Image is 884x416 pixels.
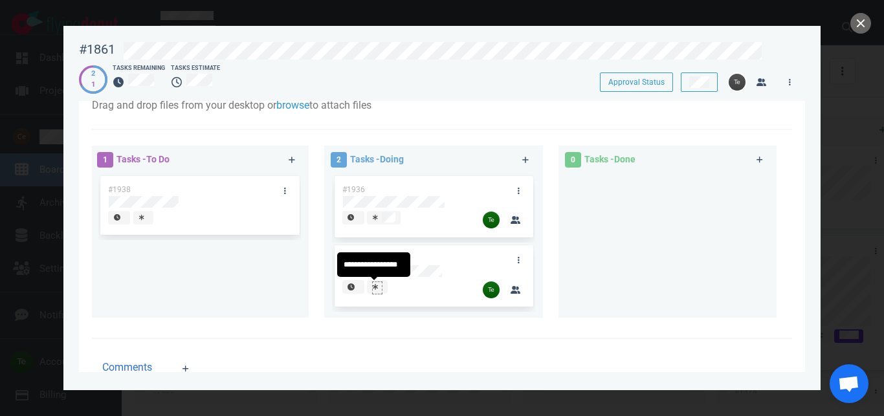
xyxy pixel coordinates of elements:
div: 1 [91,80,95,91]
div: Tasks Remaining [113,64,166,73]
span: Tasks - Doing [350,154,404,164]
span: 2 [331,152,347,168]
img: 26 [483,281,500,298]
span: Tasks - To Do [116,154,170,164]
span: to attach files [309,99,371,111]
span: #1938 [108,185,131,194]
a: browse [276,99,309,111]
img: 26 [729,74,746,91]
span: #1936 [342,185,365,194]
button: close [850,13,871,34]
div: 2 [91,69,95,80]
div: Tasks Estimate [171,64,224,73]
div: #1861 [79,41,115,58]
span: Comments [102,360,152,375]
span: 0 [565,152,581,168]
button: Approval Status [600,72,673,92]
img: 26 [483,212,500,228]
span: Drag and drop files from your desktop or [92,99,276,111]
span: 1 [97,152,113,168]
span: Tasks - Done [584,154,635,164]
div: Chat abierto [830,364,868,403]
